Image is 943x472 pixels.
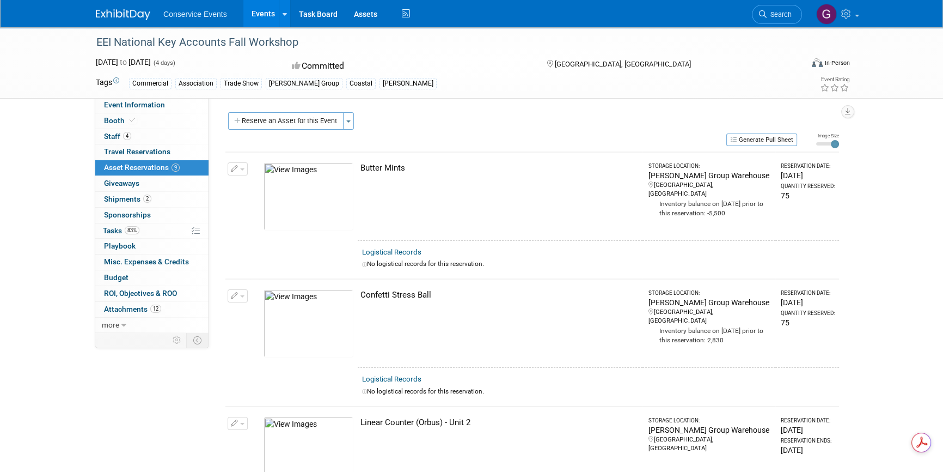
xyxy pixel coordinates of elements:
span: Travel Reservations [104,147,170,156]
span: Attachments [104,305,161,313]
span: [GEOGRAPHIC_DATA], [GEOGRAPHIC_DATA] [554,60,690,68]
span: Sponsorships [104,210,151,219]
img: ExhibitDay [96,9,150,20]
div: Storage Location: [648,162,771,170]
div: Inventory balance on [DATE] prior to this reservation: -5,500 [648,198,771,218]
span: [DATE] [DATE] [96,58,151,66]
img: View Images [264,289,353,358]
button: Generate Pull Sheet [726,134,797,146]
span: Event Information [104,100,165,109]
div: EEI National Key Accounts Fall Workshop [93,33,786,52]
a: Sponsorships [95,208,209,223]
a: more [95,318,209,333]
a: Playbook [95,239,209,254]
a: Misc. Expenses & Credits [95,255,209,270]
img: Format-Inperson.png [812,58,823,67]
div: Storage Location: [648,289,771,297]
span: to [118,58,128,66]
div: 75 [781,190,835,201]
span: 4 [123,132,131,140]
div: [GEOGRAPHIC_DATA], [GEOGRAPHIC_DATA] [648,308,771,325]
span: Giveaways [104,179,139,187]
span: (4 days) [152,59,175,66]
div: [GEOGRAPHIC_DATA], [GEOGRAPHIC_DATA] [648,181,771,198]
td: Toggle Event Tabs [187,333,209,347]
img: View Images [264,162,353,231]
span: 12 [150,305,161,313]
span: Misc. Expenses & Credits [104,257,189,266]
a: Booth [95,113,209,129]
div: Butter Mints [360,162,638,174]
td: Personalize Event Tab Strip [168,333,187,347]
img: Gayle Reese [816,4,837,25]
a: Logistical Records [362,375,421,383]
div: Reservation Date: [781,417,835,425]
div: Committed [289,57,529,76]
span: Asset Reservations [104,163,180,172]
span: Budget [104,273,128,282]
div: Linear Counter (Orbus) - Unit 2 [360,417,638,428]
div: Coastal [346,78,376,89]
span: Search [767,10,792,19]
div: [PERSON_NAME] Group Warehouse [648,425,771,435]
div: No logistical records for this reservation. [362,387,835,396]
a: Travel Reservations [95,144,209,160]
a: Search [752,5,802,24]
div: 75 [781,317,835,328]
div: Quantity Reserved: [781,310,835,317]
div: Reservation Date: [781,162,835,170]
div: No logistical records for this reservation. [362,259,835,269]
div: Reservation Date: [781,289,835,297]
span: Conservice Events [163,10,227,19]
span: Tasks [103,226,139,235]
div: [PERSON_NAME] Group [266,78,342,89]
div: [DATE] [781,445,835,456]
span: Staff [104,132,131,141]
div: Inventory balance on [DATE] prior to this reservation: 2,830 [648,325,771,345]
div: [DATE] [781,170,835,181]
div: [GEOGRAPHIC_DATA], [GEOGRAPHIC_DATA] [648,435,771,453]
a: Logistical Records [362,248,421,256]
div: [DATE] [781,425,835,435]
button: Reserve an Asset for this Event [228,112,344,130]
div: Trade Show [221,78,262,89]
td: Tags [96,77,119,89]
div: Confetti Stress Ball [360,289,638,301]
a: Budget [95,270,209,286]
div: Image Size [816,132,839,139]
a: Giveaways [95,176,209,191]
div: [DATE] [781,297,835,308]
div: Storage Location: [648,417,771,425]
a: Staff4 [95,129,209,144]
span: Shipments [104,195,151,203]
span: ROI, Objectives & ROO [104,289,177,298]
i: Booth reservation complete [130,117,135,123]
a: Event Information [95,98,209,113]
div: Reservation Ends: [781,437,835,445]
a: ROI, Objectives & ROO [95,286,209,301]
span: Playbook [104,241,136,250]
div: Event Format [738,57,850,73]
div: [PERSON_NAME] Group Warehouse [648,170,771,181]
span: 2 [143,195,151,203]
a: Attachments12 [95,302,209,317]
a: Tasks83% [95,223,209,239]
span: 9 [172,164,180,172]
div: [PERSON_NAME] Group Warehouse [648,297,771,308]
span: Booth [104,116,137,125]
a: Shipments2 [95,192,209,207]
div: [PERSON_NAME] [379,78,437,89]
div: Quantity Reserved: [781,183,835,190]
div: Association [175,78,217,89]
div: Event Rating [820,77,849,82]
a: Asset Reservations9 [95,160,209,176]
span: more [102,320,119,329]
div: Commercial [129,78,172,89]
div: In-Person [824,59,850,67]
span: 83% [125,226,139,234]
